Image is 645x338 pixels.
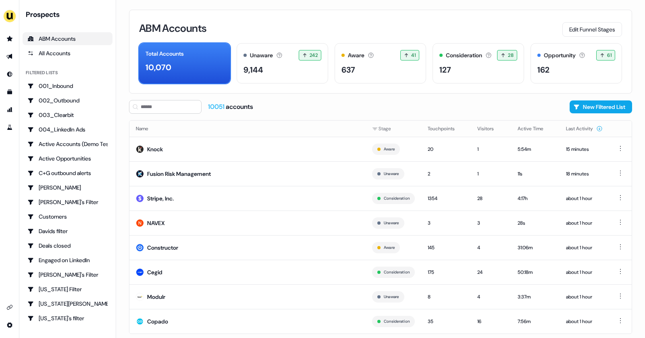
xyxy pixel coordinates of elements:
a: Go to experiments [3,121,16,134]
a: Go to 004_LinkedIn Ads [23,123,112,136]
div: 4 [477,244,505,252]
a: Go to 002_Outbound [23,94,112,107]
div: 20 [428,145,464,153]
span: 41 [411,51,416,59]
div: 3 [477,219,505,227]
a: Go to Geneviève's Filter [23,268,112,281]
a: Go to Deals closed [23,239,112,252]
a: Go to integrations [3,301,16,314]
div: 24 [477,268,505,276]
div: Opportunity [544,51,576,60]
div: 145 [428,244,464,252]
div: 15 minutes [566,145,603,153]
div: Deals closed [27,242,108,250]
div: Copado [147,317,168,325]
span: 10051 [208,102,226,111]
div: Constructor [147,244,178,252]
a: Go to Georgia Filter [23,283,112,296]
button: Edit Funnel Stages [562,22,622,37]
div: NAVEX [147,219,165,227]
div: 7:56m [518,317,553,325]
h3: ABM Accounts [139,23,206,33]
div: 16 [477,317,505,325]
a: Go to Inbound [3,68,16,81]
div: 31:06m [518,244,553,252]
div: [US_STATE]'s filter [27,314,108,322]
div: 9,144 [243,64,263,76]
th: Name [129,121,366,137]
div: 1 [477,145,505,153]
div: Engaged on LinkedIn [27,256,108,264]
div: 2 [428,170,464,178]
div: Davids filter [27,227,108,235]
div: Knock [147,145,163,153]
div: about 1 hour [566,268,603,276]
div: 003_Clearbit [27,111,108,119]
a: ABM Accounts [23,32,112,45]
div: about 1 hour [566,244,603,252]
div: Aware [348,51,364,60]
a: Go to Georgia's filter [23,312,112,325]
div: 162 [537,64,549,76]
a: Go to Engaged on LinkedIn [23,254,112,267]
div: [US_STATE][PERSON_NAME] [27,300,108,308]
div: [PERSON_NAME]'s Filter [27,271,108,279]
div: Stage [372,125,415,133]
button: Consideration [384,195,410,202]
a: Go to Charlotte's Filter [23,196,112,209]
div: 4:17h [518,194,553,202]
div: 3 [428,219,464,227]
a: Go to Customers [23,210,112,223]
a: Go to Georgia Slack [23,297,112,310]
button: Aware [384,244,395,251]
div: [US_STATE] Filter [27,285,108,293]
a: Go to prospects [3,32,16,45]
a: Go to 003_Clearbit [23,108,112,121]
div: Prospects [26,10,112,19]
span: 28 [508,51,514,59]
div: 35 [428,317,464,325]
div: 1354 [428,194,464,202]
div: 127 [439,64,451,76]
button: Visitors [477,121,504,136]
button: Consideration [384,318,410,325]
div: Active Accounts (Demo Test) [27,140,108,148]
div: 001_Inbound [27,82,108,90]
a: Go to outbound experience [3,50,16,63]
span: 61 [607,51,612,59]
div: Unaware [250,51,273,60]
div: ABM Accounts [27,35,108,43]
a: Go to C+G outbound alerts [23,167,112,179]
div: about 1 hour [566,317,603,325]
div: 002_Outbound [27,96,108,104]
div: Active Opportunities [27,154,108,163]
button: Last Activity [566,121,603,136]
button: Consideration [384,269,410,276]
a: Go to Active Accounts (Demo Test) [23,138,112,150]
div: accounts [208,102,253,111]
div: Cegid [147,268,162,276]
span: 242 [310,51,318,59]
button: New Filtered List [570,100,632,113]
div: 4 [477,293,505,301]
div: 1 [477,170,505,178]
div: about 1 hour [566,219,603,227]
div: 28s [518,219,553,227]
div: 004_LinkedIn Ads [27,125,108,134]
a: Go to attribution [3,103,16,116]
div: about 1 hour [566,293,603,301]
button: Unaware [384,219,399,227]
div: [PERSON_NAME] [27,184,108,192]
div: 8 [428,293,464,301]
div: Stripe, Inc. [147,194,174,202]
div: 175 [428,268,464,276]
button: Active Time [518,121,553,136]
button: Touchpoints [428,121,464,136]
div: Fusion Risk Management [147,170,211,178]
div: 50:18m [518,268,553,276]
div: 5:54m [518,145,553,153]
div: Modulr [147,293,165,301]
div: 637 [341,64,355,76]
div: [PERSON_NAME]'s Filter [27,198,108,206]
div: Total Accounts [146,50,184,58]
